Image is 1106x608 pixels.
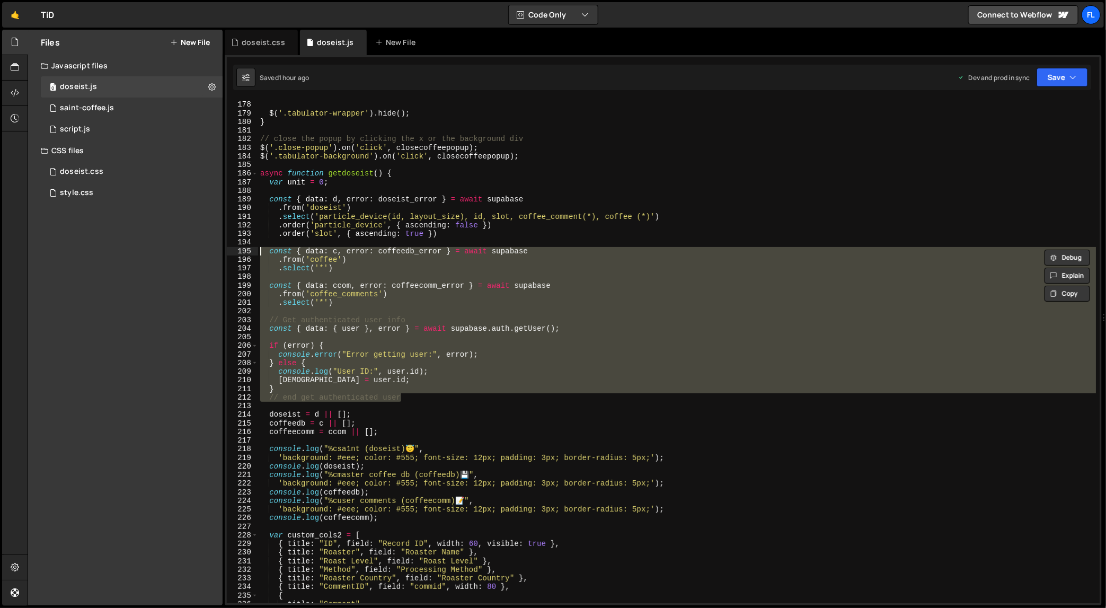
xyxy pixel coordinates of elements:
div: 200 [227,290,258,298]
div: 209 [227,367,258,376]
div: 227 [227,523,258,531]
div: 207 [227,350,258,359]
div: 231 [227,557,258,566]
div: 226 [227,514,258,522]
div: doseist.css [60,167,103,177]
div: saint-coffee.js [60,103,114,113]
div: 194 [227,238,258,246]
div: Dev and prod in sync [958,73,1030,82]
div: 234 [227,583,258,591]
div: 188 [227,187,258,195]
button: Copy [1045,286,1090,302]
button: Explain [1045,268,1090,284]
div: 4604/24567.js [41,119,223,140]
div: 216 [227,428,258,436]
div: 223 [227,488,258,497]
div: 196 [227,255,258,264]
div: 201 [227,298,258,307]
div: 212 [227,393,258,402]
div: 228 [227,531,258,540]
div: 213 [227,402,258,410]
div: 204 [227,324,258,333]
div: 229 [227,540,258,548]
div: doseist.js [317,37,354,48]
div: 202 [227,307,258,315]
div: Javascript files [28,55,223,76]
div: 235 [227,592,258,600]
div: 186 [227,169,258,178]
div: 230 [227,548,258,557]
div: 184 [227,152,258,161]
button: Debug [1045,250,1090,266]
div: doseist.css [242,37,285,48]
div: 197 [227,264,258,272]
div: 215 [227,419,258,428]
div: style.css [60,188,93,198]
div: 190 [227,204,258,212]
div: 189 [227,195,258,204]
div: 233 [227,574,258,583]
div: 192 [227,221,258,230]
div: 220 [227,462,258,471]
div: 193 [227,230,258,238]
a: Fl [1082,5,1101,24]
div: 183 [227,144,258,152]
button: Save [1037,68,1088,87]
div: 4604/37981.js [41,76,223,98]
div: 225 [227,505,258,514]
div: Saved [260,73,309,82]
div: 205 [227,333,258,341]
div: 178 [227,100,258,109]
div: 185 [227,161,258,169]
div: 198 [227,272,258,281]
a: 🤙 [2,2,28,28]
div: 179 [227,109,258,118]
div: 180 [227,118,258,126]
div: 199 [227,281,258,290]
div: 208 [227,359,258,367]
div: script.js [60,125,90,134]
div: 211 [227,385,258,393]
div: 221 [227,471,258,479]
div: 203 [227,316,258,324]
div: 182 [227,135,258,143]
div: 210 [227,376,258,384]
div: 217 [227,436,258,445]
div: 4604/42100.css [41,161,223,182]
div: 214 [227,410,258,419]
div: 4604/25434.css [41,182,223,204]
div: 1 hour ago [279,73,309,82]
div: 195 [227,247,258,255]
div: 219 [227,454,258,462]
div: 191 [227,213,258,221]
div: 218 [227,445,258,453]
button: Code Only [509,5,598,24]
div: doseist.js [60,82,97,92]
div: 4604/27020.js [41,98,223,119]
span: 0 [50,84,56,92]
div: CSS files [28,140,223,161]
button: New File [170,38,210,47]
h2: Files [41,37,60,48]
div: 232 [227,566,258,574]
div: New File [375,37,420,48]
div: 206 [227,341,258,350]
div: 181 [227,126,258,135]
a: Connect to Webflow [968,5,1078,24]
div: 224 [227,497,258,505]
div: TiD [41,8,54,21]
div: 187 [227,178,258,187]
div: 222 [227,479,258,488]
